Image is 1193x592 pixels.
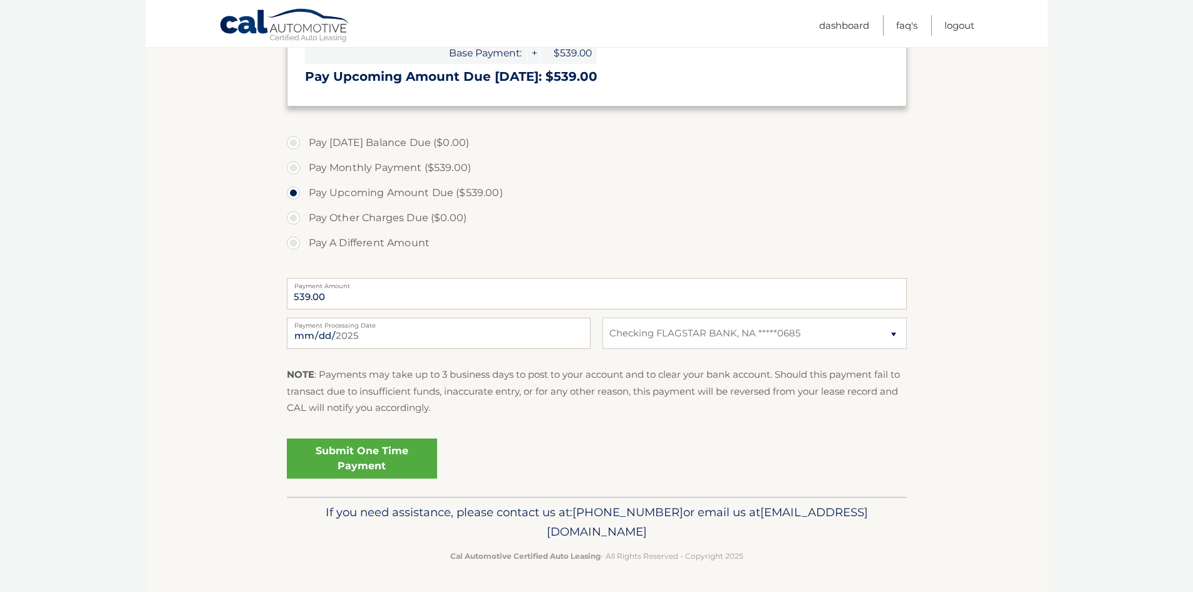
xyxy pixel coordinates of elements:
a: Submit One Time Payment [287,439,437,479]
strong: NOTE [287,368,314,380]
label: Pay Upcoming Amount Due ($539.00) [287,180,907,205]
strong: Cal Automotive Certified Auto Leasing [450,551,601,561]
a: Cal Automotive [219,8,351,44]
h3: Pay Upcoming Amount Due [DATE]: $539.00 [305,69,889,85]
span: $539.00 [540,42,597,64]
span: Base Payment: [305,42,527,64]
label: Pay A Different Amount [287,231,907,256]
a: Dashboard [819,15,869,36]
input: Payment Date [287,318,591,349]
label: Pay [DATE] Balance Due ($0.00) [287,130,907,155]
label: Pay Monthly Payment ($539.00) [287,155,907,180]
label: Payment Amount [287,278,907,288]
a: FAQ's [896,15,917,36]
a: Logout [944,15,974,36]
label: Pay Other Charges Due ($0.00) [287,205,907,231]
p: - All Rights Reserved - Copyright 2025 [295,549,899,563]
input: Payment Amount [287,278,907,309]
p: If you need assistance, please contact us at: or email us at [295,502,899,543]
label: Payment Processing Date [287,318,591,328]
p: : Payments may take up to 3 business days to post to your account and to clear your bank account.... [287,366,907,416]
span: [PHONE_NUMBER] [572,505,683,519]
span: + [527,42,540,64]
